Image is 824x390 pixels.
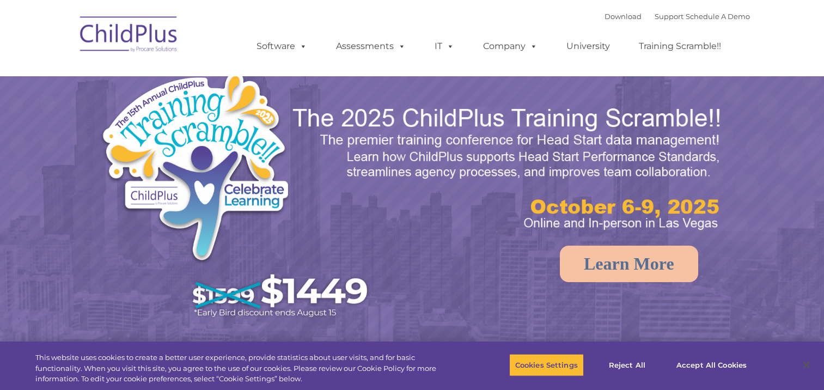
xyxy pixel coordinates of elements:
a: IT [424,35,465,57]
a: University [556,35,621,57]
a: Support [655,12,683,21]
a: Training Scramble!! [628,35,732,57]
button: Reject All [593,354,661,376]
a: Learn More [560,246,698,282]
a: Schedule A Demo [686,12,750,21]
button: Accept All Cookies [670,354,753,376]
a: Assessments [325,35,417,57]
button: Close [795,353,819,377]
button: Cookies Settings [509,354,584,376]
a: Download [605,12,642,21]
a: Company [472,35,548,57]
a: Software [246,35,318,57]
div: This website uses cookies to create a better user experience, provide statistics about user visit... [35,352,453,385]
font: | [605,12,750,21]
img: ChildPlus by Procare Solutions [75,9,184,63]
